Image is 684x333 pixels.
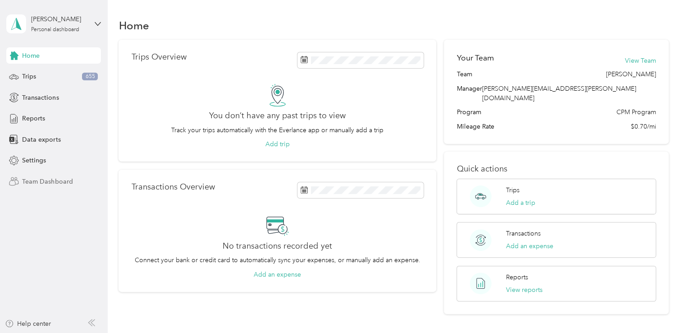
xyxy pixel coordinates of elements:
[223,241,332,251] h2: No transactions recorded yet
[506,198,535,208] button: Add a trip
[456,52,493,64] h2: Your Team
[506,241,553,251] button: Add an expense
[631,122,656,131] span: $0.70/mi
[22,93,59,102] span: Transactions
[456,69,472,79] span: Team
[209,111,346,120] h2: You don’t have any past trips to view
[171,125,383,135] p: Track your trips automatically with the Everlance app or manually add a trip
[131,182,214,192] p: Transactions Overview
[456,122,494,131] span: Mileage Rate
[131,52,186,62] p: Trips Overview
[265,139,290,149] button: Add trip
[82,73,98,81] span: 655
[625,56,656,65] button: View Team
[456,164,656,174] p: Quick actions
[616,107,656,117] span: CPM Program
[22,177,73,186] span: Team Dashboard
[482,85,636,102] span: [PERSON_NAME][EMAIL_ADDRESS][PERSON_NAME][DOMAIN_NAME]
[506,273,528,282] p: Reports
[22,114,45,123] span: Reports
[506,285,543,295] button: View reports
[506,185,520,195] p: Trips
[456,107,481,117] span: Program
[119,21,149,30] h1: Home
[634,282,684,333] iframe: Everlance-gr Chat Button Frame
[22,135,60,144] span: Data exports
[456,84,482,103] span: Manager
[22,156,46,165] span: Settings
[254,270,301,279] button: Add an expense
[31,14,87,24] div: [PERSON_NAME]
[506,229,541,238] p: Transactions
[31,27,79,32] div: Personal dashboard
[5,319,51,328] button: Help center
[135,255,420,265] p: Connect your bank or credit card to automatically sync your expenses, or manually add an expense.
[22,51,40,60] span: Home
[22,72,36,81] span: Trips
[606,69,656,79] span: [PERSON_NAME]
